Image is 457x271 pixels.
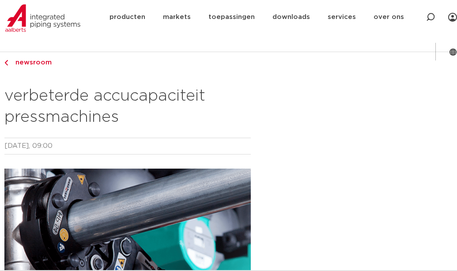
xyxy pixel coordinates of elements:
time: [DATE] [4,143,29,149]
div: my IPS [448,8,457,27]
span: , [29,143,30,149]
time: 09:00 [32,143,53,149]
a: newsroom [4,57,251,68]
h2: verbeterde accucapaciteit pressmachines [4,86,251,128]
img: chevron-right.svg [4,60,8,66]
span: newsroom [10,59,52,66]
